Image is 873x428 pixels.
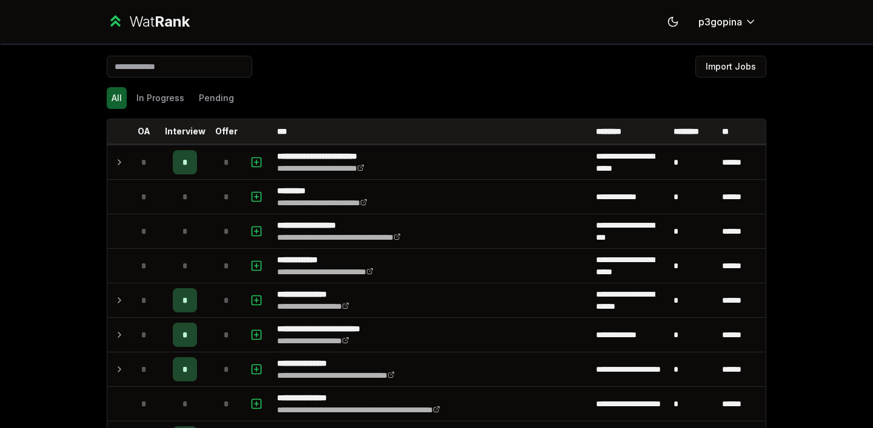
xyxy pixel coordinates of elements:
[695,56,766,77] button: Import Jobs
[698,15,742,29] span: p3gopina
[215,125,238,137] p: Offer
[194,87,239,109] button: Pending
[155,13,190,30] span: Rank
[689,11,766,33] button: p3gopina
[132,87,189,109] button: In Progress
[165,125,206,137] p: Interview
[129,12,190,31] div: Wat
[107,87,127,109] button: All
[138,125,150,137] p: OA
[107,12,190,31] a: WatRank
